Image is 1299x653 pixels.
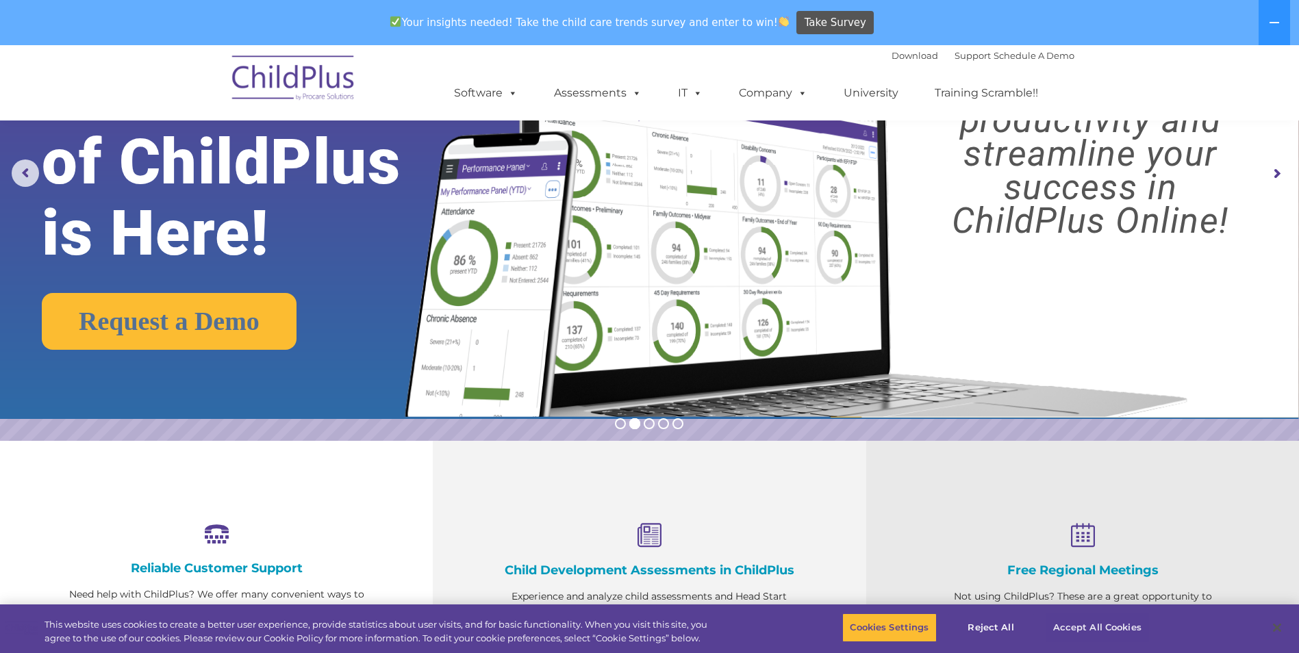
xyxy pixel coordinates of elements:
a: Take Survey [796,11,874,35]
a: University [830,79,912,107]
a: Software [440,79,531,107]
a: Request a Demo [42,293,297,350]
a: IT [664,79,716,107]
img: ✅ [390,16,401,27]
div: This website uses cookies to create a better user experience, provide statistics about user visit... [45,618,714,645]
font: | [892,50,1074,61]
img: ChildPlus by Procare Solutions [225,46,362,114]
a: Training Scramble!! [921,79,1052,107]
a: Support [955,50,991,61]
p: Need help with ChildPlus? We offer many convenient ways to contact our amazing Customer Support r... [68,586,364,637]
h4: Child Development Assessments in ChildPlus [501,563,797,578]
a: Assessments [540,79,655,107]
p: Not using ChildPlus? These are a great opportunity to network and learn from ChildPlus users. Fin... [935,588,1231,639]
a: Download [892,50,938,61]
button: Cookies Settings [842,613,936,642]
img: 👏 [779,16,789,27]
span: Your insights needed! Take the child care trends survey and enter to win! [385,9,795,36]
rs-layer: Boost your productivity and streamline your success in ChildPlus Online! [898,70,1283,238]
span: Phone number [190,146,249,157]
h4: Free Regional Meetings [935,563,1231,578]
button: Reject All [948,613,1034,642]
a: Schedule A Demo [994,50,1074,61]
span: Take Survey [805,11,866,35]
button: Accept All Cookies [1046,613,1149,642]
button: Close [1262,613,1292,643]
h4: Reliable Customer Support [68,561,364,576]
p: Experience and analyze child assessments and Head Start data management in one system with zero c... [501,588,797,639]
span: Last name [190,90,232,101]
rs-layer: The Future of ChildPlus is Here! [42,55,457,269]
a: Company [725,79,821,107]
